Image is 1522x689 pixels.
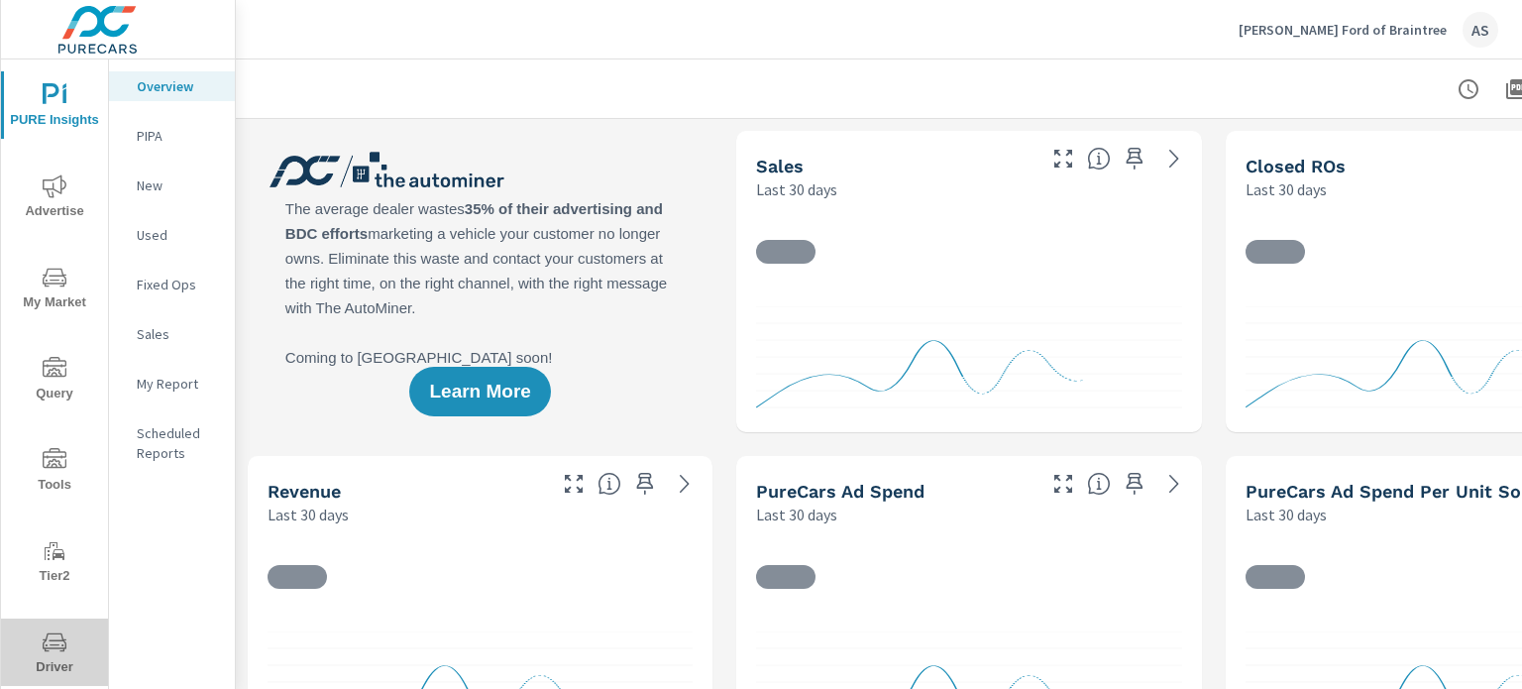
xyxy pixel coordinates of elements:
[137,76,219,96] p: Overview
[137,423,219,463] p: Scheduled Reports
[109,171,235,200] div: New
[109,418,235,468] div: Scheduled Reports
[1087,472,1111,496] span: Total cost of media for all PureCars channels for the selected dealership group over the selected...
[109,121,235,151] div: PIPA
[1463,12,1498,48] div: AS
[1119,468,1150,500] span: Save this to your personalized report
[7,266,102,314] span: My Market
[1158,143,1190,174] a: See more details in report
[137,275,219,294] p: Fixed Ops
[109,71,235,101] div: Overview
[1087,147,1111,171] span: Number of vehicles sold by the dealership over the selected date range. [Source: This data is sou...
[137,374,219,394] p: My Report
[1246,156,1346,176] h5: Closed ROs
[669,468,701,500] a: See more details in report
[268,503,349,526] p: Last 30 days
[756,481,924,502] h5: PureCars Ad Spend
[756,177,837,201] p: Last 30 days
[137,126,219,146] p: PIPA
[1246,177,1327,201] p: Last 30 days
[598,472,621,496] span: Total sales revenue over the selected date range. [Source: This data is sourced from the dealer’s...
[109,220,235,250] div: Used
[7,539,102,588] span: Tier2
[137,225,219,245] p: Used
[268,481,341,502] h5: Revenue
[7,357,102,405] span: Query
[7,631,102,679] span: Driver
[137,175,219,195] p: New
[7,83,102,132] span: PURE Insights
[558,468,590,500] button: Make Fullscreen
[1047,468,1079,500] button: Make Fullscreen
[1047,143,1079,174] button: Make Fullscreen
[7,448,102,497] span: Tools
[109,319,235,349] div: Sales
[756,156,804,176] h5: Sales
[7,174,102,223] span: Advertise
[1119,143,1150,174] span: Save this to your personalized report
[409,367,550,416] button: Learn More
[429,383,530,401] span: Learn More
[1158,468,1190,500] a: See more details in report
[1239,21,1447,39] p: [PERSON_NAME] Ford of Braintree
[109,270,235,299] div: Fixed Ops
[756,503,837,526] p: Last 30 days
[1246,503,1327,526] p: Last 30 days
[109,369,235,399] div: My Report
[629,468,661,500] span: Save this to your personalized report
[137,324,219,344] p: Sales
